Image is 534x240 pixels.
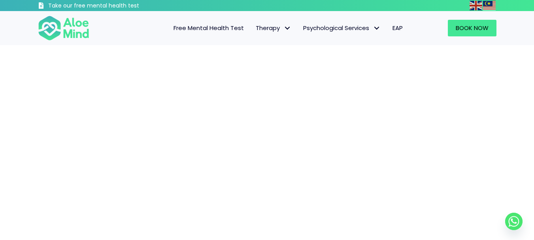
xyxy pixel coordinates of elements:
[470,1,483,10] a: English
[371,23,383,34] span: Psychological Services: submenu
[297,20,387,36] a: Psychological ServicesPsychological Services: submenu
[483,1,496,10] a: Malay
[470,1,482,10] img: en
[505,213,523,230] a: Whatsapp
[100,20,409,36] nav: Menu
[250,20,297,36] a: TherapyTherapy: submenu
[48,2,181,10] h3: Take our free mental health test
[282,23,293,34] span: Therapy: submenu
[256,24,291,32] span: Therapy
[168,20,250,36] a: Free Mental Health Test
[483,1,496,10] img: ms
[38,2,181,11] a: Take our free mental health test
[38,15,89,41] img: Aloe mind Logo
[456,24,489,32] span: Book Now
[448,20,496,36] a: Book Now
[387,20,409,36] a: EAP
[392,24,403,32] span: EAP
[303,24,381,32] span: Psychological Services
[174,24,244,32] span: Free Mental Health Test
